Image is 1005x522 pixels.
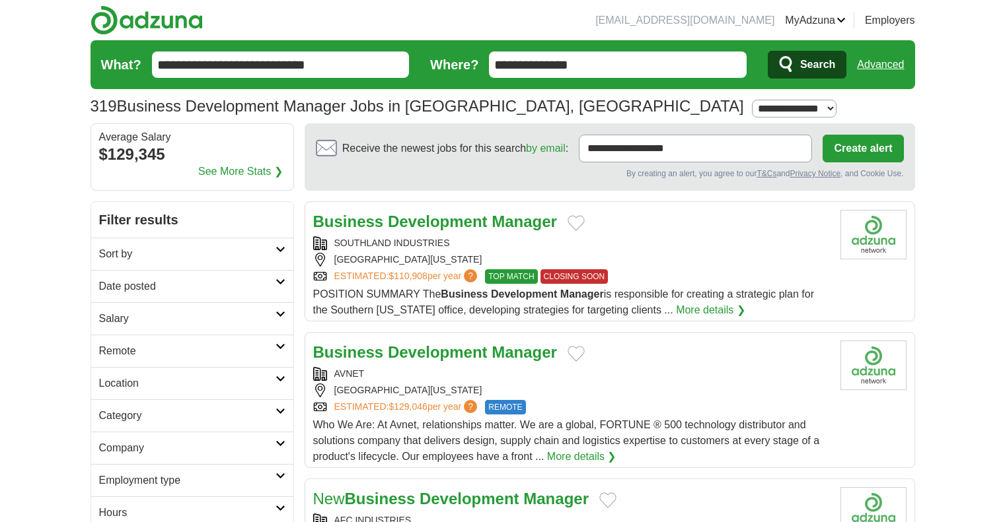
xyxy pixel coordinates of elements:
strong: Development [420,490,519,507]
strong: Business [313,343,384,361]
span: 319 [91,94,117,118]
h2: Date posted [99,278,276,294]
span: $129,046 [389,401,427,412]
a: Employers [865,13,915,28]
a: Remote [91,335,293,367]
h2: Location [99,375,276,391]
a: T&Cs [757,169,776,178]
div: [GEOGRAPHIC_DATA][US_STATE] [313,253,830,267]
div: Average Salary [99,132,285,143]
span: Search [800,51,835,78]
h2: Employment type [99,473,276,488]
span: Who We Are: At Avnet, relationships matter. We are a global, FORTUNE ® 500 technology distributor... [313,419,820,462]
button: Add to favorite jobs [568,346,585,362]
a: Sort by [91,238,293,270]
div: By creating an alert, you agree to our and , and Cookie Use. [316,168,904,179]
h2: Category [99,408,276,424]
label: Where? [430,55,478,75]
div: [GEOGRAPHIC_DATA][US_STATE] [313,383,830,397]
a: ESTIMATED:$110,908per year? [334,269,480,284]
span: Receive the newest jobs for this search : [342,141,568,156]
strong: Manager [492,212,557,230]
strong: Business [441,288,488,300]
button: Search [768,51,846,79]
a: See More Stats ❯ [198,164,283,179]
strong: Development [388,343,488,361]
span: POSITION SUMMARY The is responsible for creating a strategic plan for the Southern [US_STATE] off... [313,288,815,315]
h2: Company [99,440,276,456]
strong: Development [388,212,488,230]
a: Company [91,432,293,464]
h2: Filter results [91,202,293,238]
span: CLOSING SOON [540,269,609,284]
a: ESTIMATED:$129,046per year? [334,400,480,414]
strong: Development [491,288,557,300]
a: Date posted [91,270,293,302]
span: $110,908 [389,271,427,281]
a: by email [526,143,566,154]
a: Salary [91,302,293,335]
h1: Business Development Manager Jobs in [GEOGRAPHIC_DATA], [GEOGRAPHIC_DATA] [91,97,744,115]
li: [EMAIL_ADDRESS][DOMAIN_NAME] [595,13,774,28]
span: ? [464,269,477,282]
h2: Hours [99,505,276,521]
span: TOP MATCH [485,269,537,284]
a: NewBusiness Development Manager [313,490,589,507]
strong: Business [345,490,416,507]
span: ? [464,400,477,413]
div: $129,345 [99,143,285,166]
h2: Remote [99,343,276,359]
button: Add to favorite jobs [568,215,585,231]
img: Company logo [840,210,907,259]
a: More details ❯ [547,449,616,465]
a: Privacy Notice [790,169,840,178]
span: REMOTE [485,400,525,414]
img: Adzuna logo [91,5,203,35]
button: Add to favorite jobs [599,492,616,508]
strong: Business [313,212,384,230]
strong: Manager [560,288,604,300]
strong: Manager [492,343,557,361]
a: Category [91,399,293,432]
a: Employment type [91,464,293,496]
a: Business Development Manager [313,212,557,230]
a: Advanced [857,51,904,78]
button: Create alert [823,135,903,162]
img: Avnet logo [840,341,907,390]
strong: Manager [523,490,589,507]
h2: Salary [99,311,276,327]
a: MyAdzuna [785,13,846,28]
a: AVNET [334,368,365,379]
a: Business Development Manager [313,343,557,361]
label: What? [101,55,141,75]
div: SOUTHLAND INDUSTRIES [313,236,830,250]
a: Location [91,367,293,399]
a: More details ❯ [676,302,745,318]
h2: Sort by [99,246,276,262]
